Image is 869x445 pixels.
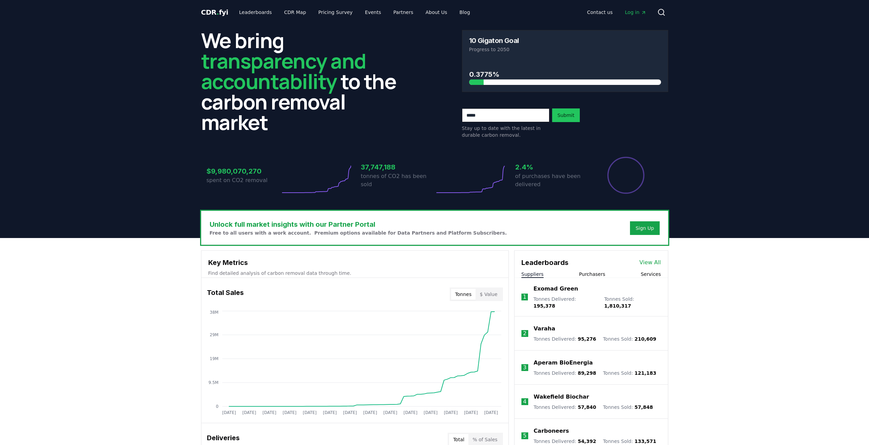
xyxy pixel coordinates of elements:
[210,332,219,337] tspan: 29M
[604,303,631,309] span: 1,810,317
[468,434,502,445] button: % of Sales
[210,229,507,236] p: Free to all users with a work account. Premium options available for Data Partners and Platform S...
[607,156,645,194] div: Percentage of sales delivered
[619,6,651,18] a: Log in
[363,410,377,415] tspan: [DATE]
[420,6,452,18] a: About Us
[207,176,280,184] p: spent on CO2 removal
[515,172,589,189] p: of purchases have been delivered
[282,410,296,415] tspan: [DATE]
[207,166,280,176] h3: $9,980,070,270
[476,289,502,300] button: $ Value
[454,6,476,18] a: Blog
[521,271,544,278] button: Suppliers
[242,410,256,415] tspan: [DATE]
[462,125,549,138] p: Stay up to date with the latest in durable carbon removal.
[634,439,656,444] span: 133,571
[451,289,476,300] button: Tonnes
[216,404,219,409] tspan: 0
[534,427,569,435] a: Carboneers
[383,410,397,415] tspan: [DATE]
[625,9,646,16] span: Log in
[603,336,656,342] p: Tonnes Sold :
[534,336,596,342] p: Tonnes Delivered :
[533,296,597,309] p: Tonnes Delivered :
[603,404,653,411] p: Tonnes Sold :
[208,380,218,385] tspan: 9.5M
[634,370,656,376] span: 121,183
[552,108,580,122] button: Submit
[640,258,661,267] a: View All
[635,225,654,232] a: Sign Up
[634,336,656,342] span: 210,609
[262,410,276,415] tspan: [DATE]
[579,271,605,278] button: Purchasers
[581,6,618,18] a: Contact us
[201,8,228,16] span: CDR fyi
[534,404,596,411] p: Tonnes Delivered :
[630,221,659,235] button: Sign Up
[469,69,661,79] h3: 0.3775%
[424,410,438,415] tspan: [DATE]
[578,439,596,444] span: 54,392
[360,6,387,18] a: Events
[201,47,366,95] span: transparency and accountability
[388,6,419,18] a: Partners
[523,329,527,338] p: 2
[534,370,596,376] p: Tonnes Delivered :
[578,336,596,342] span: 95,276
[216,8,219,16] span: .
[534,359,593,367] a: Aperam BioEnergia
[210,219,507,229] h3: Unlock full market insights with our Partner Portal
[343,410,357,415] tspan: [DATE]
[603,438,656,445] p: Tonnes Sold :
[523,398,527,406] p: 4
[234,6,277,18] a: Leaderboards
[533,303,555,309] span: 195,378
[603,370,656,376] p: Tonnes Sold :
[303,410,317,415] tspan: [DATE]
[469,37,519,44] h3: 10 Gigaton Goal
[208,257,502,268] h3: Key Metrics
[279,6,311,18] a: CDR Map
[201,30,407,132] h2: We bring to the carbon removal market
[469,46,661,53] p: Progress to 2050
[534,393,589,401] a: Wakefield Biochar
[533,285,578,293] a: Exomad Green
[404,410,418,415] tspan: [DATE]
[523,364,527,372] p: 3
[521,257,569,268] h3: Leaderboards
[578,404,596,410] span: 57,840
[323,410,337,415] tspan: [DATE]
[604,296,661,309] p: Tonnes Sold :
[234,6,475,18] nav: Main
[523,293,526,301] p: 1
[313,6,358,18] a: Pricing Survey
[484,410,498,415] tspan: [DATE]
[361,162,435,172] h3: 37,747,188
[515,162,589,172] h3: 2.4%
[581,6,651,18] nav: Main
[464,410,478,415] tspan: [DATE]
[534,325,555,333] a: Varaha
[210,310,219,315] tspan: 38M
[201,8,228,17] a: CDR.fyi
[578,370,596,376] span: 89,298
[449,434,468,445] button: Total
[210,356,219,361] tspan: 19M
[444,410,458,415] tspan: [DATE]
[222,410,236,415] tspan: [DATE]
[534,438,596,445] p: Tonnes Delivered :
[523,432,527,440] p: 5
[634,404,653,410] span: 57,848
[208,270,502,277] p: Find detailed analysis of carbon removal data through time.
[641,271,661,278] button: Services
[361,172,435,189] p: tonnes of CO2 has been sold
[207,287,244,301] h3: Total Sales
